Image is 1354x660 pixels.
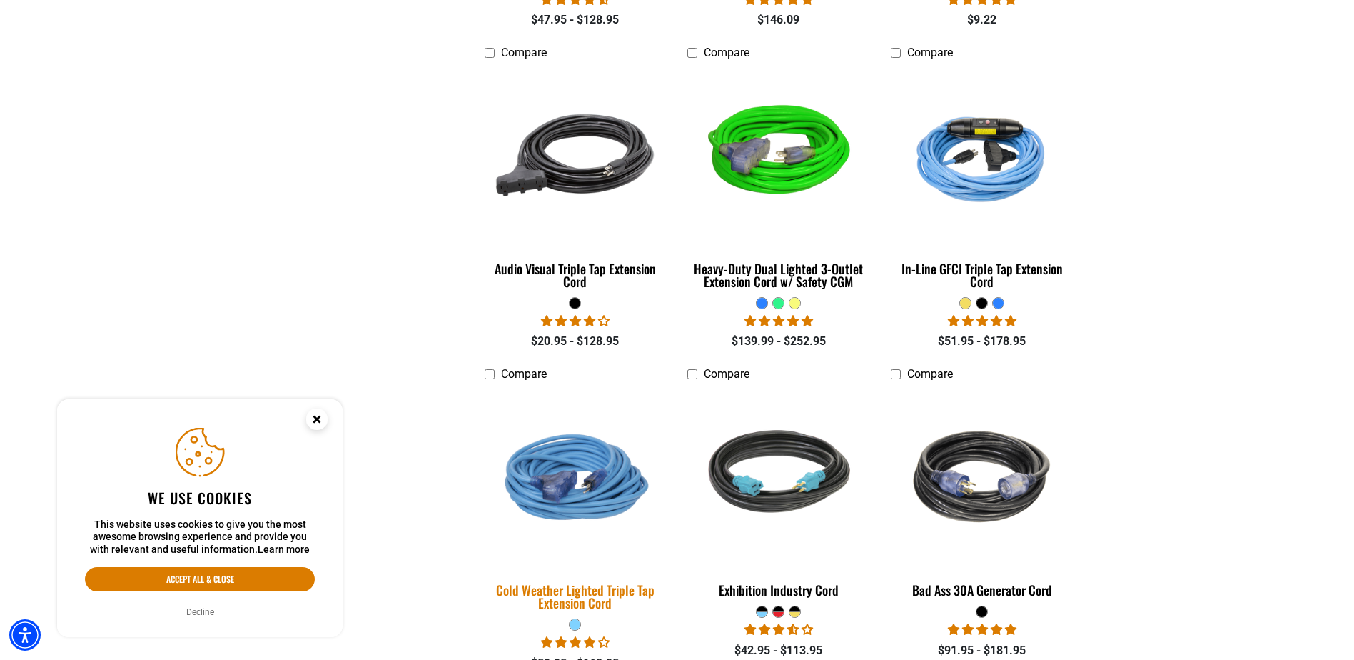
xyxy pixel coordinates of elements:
[687,388,869,605] a: black teal Exhibition Industry Cord
[704,367,749,381] span: Compare
[485,584,667,609] div: Cold Weather Lighted Triple Tap Extension Cord
[687,584,869,596] div: Exhibition Industry Cord
[9,619,41,651] div: Accessibility Menu
[744,314,813,328] span: 4.92 stars
[687,11,869,29] div: $146.09
[57,399,343,638] aside: Cookie Consent
[687,262,869,288] div: Heavy-Duty Dual Lighted 3-Outlet Extension Cord w/ Safety CGM
[891,584,1073,596] div: Bad Ass 30A Generator Cord
[85,567,315,591] button: Accept all & close
[948,623,1016,636] span: 5.00 stars
[501,367,547,381] span: Compare
[485,74,665,238] img: black
[892,395,1072,559] img: black
[541,636,610,649] span: 4.18 stars
[485,388,667,618] a: Light Blue Cold Weather Lighted Triple Tap Extension Cord
[689,74,869,238] img: neon green
[689,395,869,559] img: black teal
[485,11,667,29] div: $47.95 - $128.95
[891,262,1073,288] div: In-Line GFCI Triple Tap Extension Cord
[744,623,813,636] span: 3.67 stars
[485,66,667,296] a: black Audio Visual Triple Tap Extension Cord
[85,489,315,507] h2: We use cookies
[501,46,547,59] span: Compare
[891,333,1073,350] div: $51.95 - $178.95
[891,11,1073,29] div: $9.22
[892,74,1072,238] img: Light Blue
[907,367,953,381] span: Compare
[85,519,315,556] p: This website uses cookies to give you the most awesome browsing experience and provide you with r...
[182,605,218,619] button: Decline
[891,388,1073,605] a: black Bad Ass 30A Generator Cord
[891,642,1073,659] div: $91.95 - $181.95
[907,46,953,59] span: Compare
[541,314,610,328] span: 3.75 stars
[948,314,1016,328] span: 5.00 stars
[485,333,667,350] div: $20.95 - $128.95
[704,46,749,59] span: Compare
[485,262,667,288] div: Audio Visual Triple Tap Extension Cord
[258,544,310,555] a: This website uses cookies to give you the most awesome browsing experience and provide you with r...
[687,333,869,350] div: $139.99 - $252.95
[891,66,1073,296] a: Light Blue In-Line GFCI Triple Tap Extension Cord
[687,642,869,659] div: $42.95 - $113.95
[475,386,675,569] img: Light Blue
[687,66,869,296] a: neon green Heavy-Duty Dual Lighted 3-Outlet Extension Cord w/ Safety CGM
